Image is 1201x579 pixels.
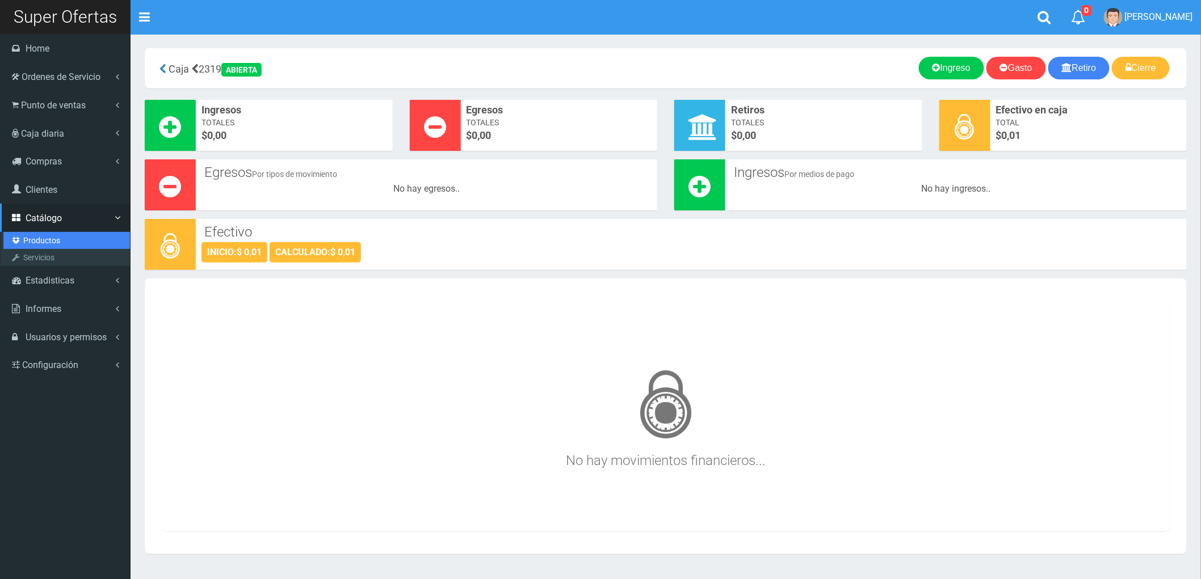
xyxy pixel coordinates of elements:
h3: Ingresos [734,165,1178,180]
span: Clientes [26,184,57,195]
h3: No hay movimientos financieros... [167,355,1164,468]
a: Cierre [1112,57,1170,79]
div: No hay ingresos.. [731,183,1181,196]
div: 2319 [153,57,495,80]
h3: Efectivo [204,225,1178,239]
span: Configuración [22,360,78,370]
span: Estadisticas [26,275,74,286]
span: Punto de ventas [21,100,86,111]
img: User Image [1104,8,1123,27]
span: Caja diaria [21,128,64,139]
span: Totales [731,117,917,128]
span: Super Ofertas [14,7,117,27]
span: Efectivo en caja [996,103,1182,117]
a: Productos [3,232,130,249]
span: Retiros [731,103,917,117]
strong: $ 0,01 [237,247,262,257]
span: $ [996,128,1182,143]
a: Retiro [1048,57,1110,79]
span: Informes [26,303,61,314]
span: $ [467,128,652,143]
span: Catálogo [26,213,62,223]
span: 0,01 [1002,129,1021,141]
span: $ [731,128,917,143]
a: Gasto [986,57,1046,79]
span: 0 [1082,5,1092,16]
span: Total [996,117,1182,128]
font: 0,00 [207,129,226,141]
font: 0,00 [737,129,756,141]
small: Por tipos de movimiento [252,170,337,179]
div: CALCULADO: [270,242,361,263]
span: Caja [169,63,189,75]
div: ABIERTA [221,63,262,77]
span: [PERSON_NAME] [1125,11,1193,22]
strong: $ 0,01 [330,247,355,257]
span: Compras [26,156,62,167]
h3: Egresos [204,165,649,180]
span: Home [26,43,49,54]
font: 0,00 [472,129,492,141]
div: INICIO: [201,242,267,263]
a: Servicios [3,249,130,266]
small: Por medios de pago [784,170,854,179]
a: Ingreso [919,57,984,79]
span: Totales [467,117,652,128]
span: Ingresos [201,103,387,117]
span: Ordenes de Servicio [22,71,100,82]
div: No hay egresos.. [201,183,652,196]
span: $ [201,128,387,143]
span: Totales [201,117,387,128]
span: Egresos [467,103,652,117]
span: Usuarios y permisos [26,332,107,343]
